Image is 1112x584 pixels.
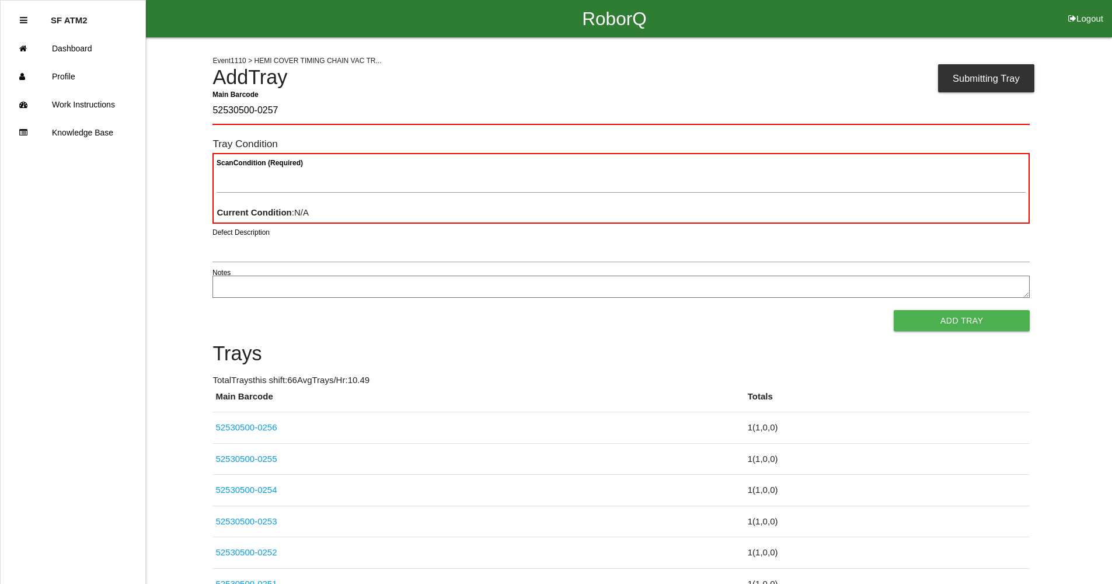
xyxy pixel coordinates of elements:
[1,34,145,62] a: Dashboard
[20,6,27,34] div: Close
[745,443,1030,475] td: 1 ( 1 , 0 , 0 )
[1,119,145,147] a: Knowledge Base
[217,159,303,167] b: Scan Condition (Required)
[745,412,1030,444] td: 1 ( 1 , 0 , 0 )
[938,64,1034,92] div: Submitting Tray
[212,267,231,278] label: Notes
[212,343,1030,365] h4: Trays
[217,207,309,217] span: : N/A
[215,516,277,526] a: 52530500-0253
[215,454,277,464] a: 52530500-0255
[212,67,1030,89] h4: Add Tray
[212,227,270,238] label: Defect Description
[1,62,145,91] a: Profile
[212,90,259,98] b: Main Barcode
[745,537,1030,569] td: 1 ( 1 , 0 , 0 )
[215,485,277,495] a: 52530500-0254
[51,6,88,25] p: SF ATM2
[745,390,1030,412] th: Totals
[212,138,1030,150] h6: Tray Condition
[212,374,1030,387] p: Total Trays this shift: 66 Avg Trays /Hr: 10.49
[212,57,381,65] span: Event 1110 > HEMI COVER TIMING CHAIN VAC TR...
[215,422,277,432] a: 52530500-0256
[894,310,1030,331] button: Add Tray
[1,91,145,119] a: Work Instructions
[217,207,291,217] b: Current Condition
[745,506,1030,537] td: 1 ( 1 , 0 , 0 )
[745,475,1030,506] td: 1 ( 1 , 0 , 0 )
[212,98,1030,125] input: Required
[215,547,277,557] a: 52530500-0252
[212,390,744,412] th: Main Barcode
